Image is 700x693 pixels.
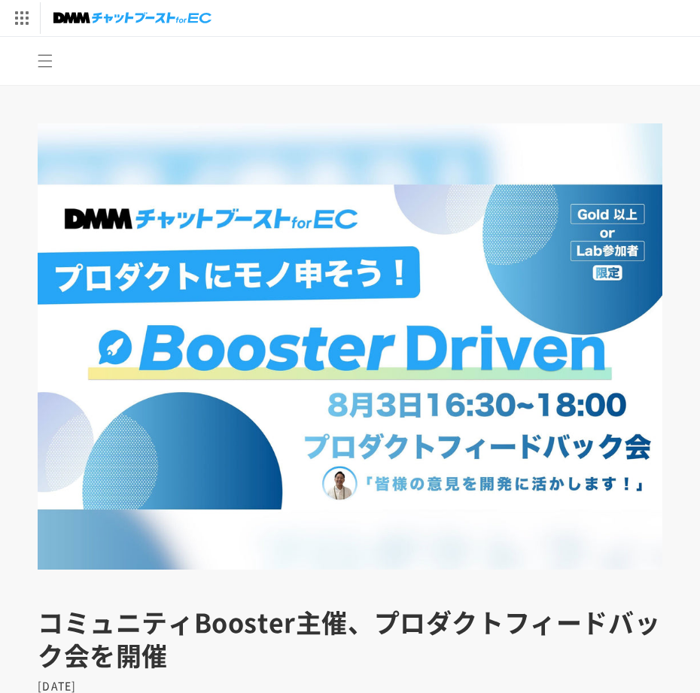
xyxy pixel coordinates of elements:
[38,123,662,570] img: コミュニティBooster主催、プロダクトフィードバック会を開催
[29,44,62,78] summary: メニュー
[38,678,77,693] time: [DATE]
[2,2,40,34] img: サービス
[38,606,662,672] h1: コミュニティBooster主催、プロダクトフィードバック会を開催
[53,8,212,29] img: チャットブーストforEC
